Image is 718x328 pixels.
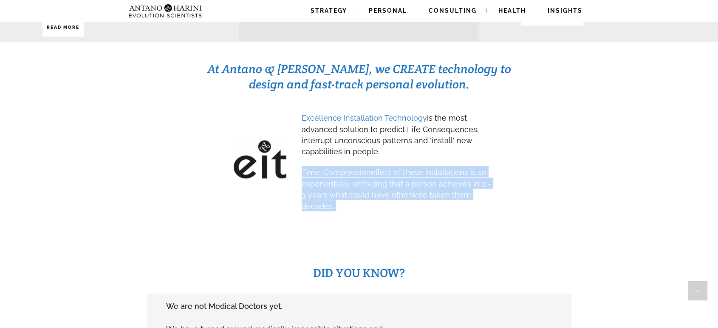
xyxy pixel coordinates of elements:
[166,302,283,311] strong: We are not Medical Doctors yet,
[234,140,286,179] img: EIT-Black
[498,7,526,14] span: Health
[47,25,79,30] strong: Read More
[207,61,511,92] span: At Antano & [PERSON_NAME], we CREATE technology to design and fast-track personal evolution.
[369,7,407,14] span: Personal
[302,113,427,122] span: Excellence Installation Technology
[311,7,347,14] span: Strategy
[302,168,371,177] span: Time-Compression
[302,113,479,156] span: is the most advanced solution to predict Life Consequences, interrupt unconscious patterns and 'i...
[313,265,405,280] span: DID YOU KNOW?
[42,19,84,37] a: Read More
[302,168,491,210] span: effect of these installations is so exponentially unfolding that a person achieves in 2 - 3 years...
[429,7,477,14] span: Consulting
[548,7,582,14] span: Insights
